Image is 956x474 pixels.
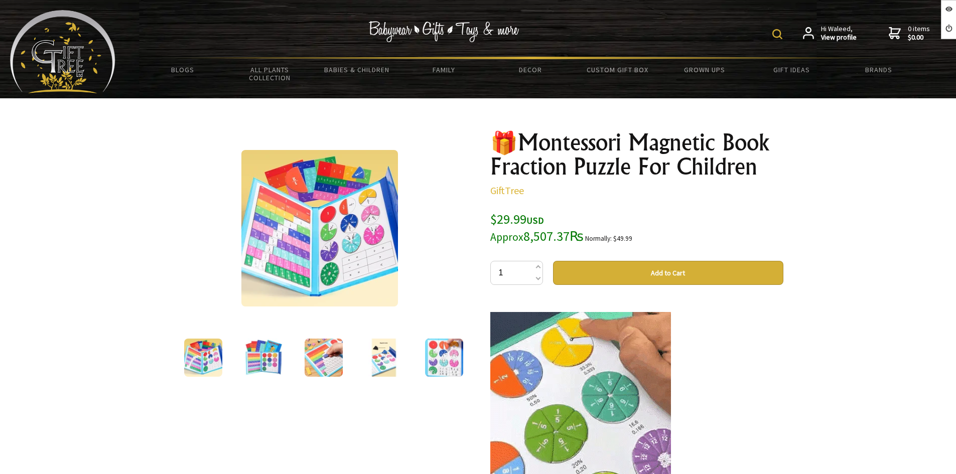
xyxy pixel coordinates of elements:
a: GiftTree [490,184,524,197]
a: BLOGS [140,59,226,80]
a: All Plants Collection [226,59,313,88]
a: Family [400,59,487,80]
img: 🎁Montessori Magnetic Book Fraction Puzzle For Children [305,339,343,377]
button: Add to Cart [553,261,783,285]
a: Custom Gift Box [574,59,661,80]
a: Gift Ideas [748,59,835,80]
span: 0 items [908,24,930,42]
img: Babywear - Gifts - Toys & more [369,21,519,42]
a: 0 items$0.00 [889,25,930,42]
span: Hi Waleed, [821,25,857,42]
img: 🎁Montessori Magnetic Book Fraction Puzzle For Children [425,339,463,377]
a: Hi Waleed,View profile [803,25,857,42]
strong: View profile [821,33,857,42]
span: $29.99 8,507.37₨ [490,211,584,244]
img: product search [772,29,782,39]
img: 🎁Montessori Magnetic Book Fraction Puzzle For Children [184,339,222,377]
span: USD [526,215,544,226]
a: Grown Ups [661,59,748,80]
img: 🎁Montessori Magnetic Book Fraction Puzzle For Children [241,150,398,306]
a: Brands [835,59,922,80]
img: Babyware - Gifts - Toys and more... [10,10,115,93]
a: Babies & Children [313,59,400,80]
small: Approx [490,230,523,244]
h1: 🎁Montessori Magnetic Book Fraction Puzzle For Children [490,130,783,179]
img: 🎁Montessori Magnetic Book Fraction Puzzle For Children [244,339,283,377]
img: 🎁Montessori Magnetic Book Fraction Puzzle For Children [365,339,403,377]
strong: $0.00 [908,33,930,42]
a: Decor [487,59,574,80]
small: Normally: $49.99 [585,234,632,243]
